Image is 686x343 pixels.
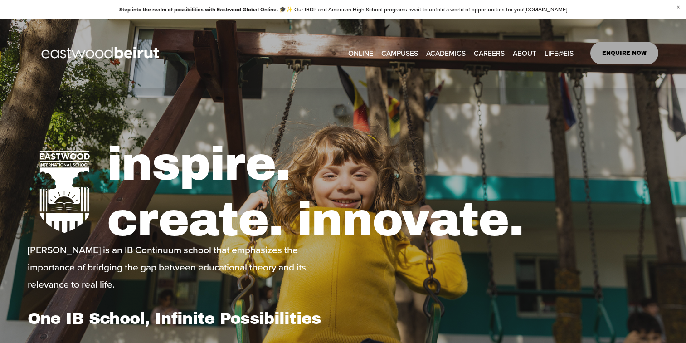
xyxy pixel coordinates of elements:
[426,47,466,59] span: ACADEMICS
[381,47,418,59] span: CAMPUSES
[590,42,659,64] a: ENQUIRE NOW
[28,241,341,293] p: [PERSON_NAME] is an IB Continuum school that emphasizes the importance of bridging the gap betwee...
[107,137,659,249] h1: inspire. create. innovate.
[348,46,373,60] a: ONLINE
[426,46,466,60] a: folder dropdown
[28,309,341,328] h1: One IB School, Infinite Possibilities
[513,46,536,60] a: folder dropdown
[545,46,574,60] a: folder dropdown
[381,46,418,60] a: folder dropdown
[513,47,536,59] span: ABOUT
[545,47,574,59] span: LIFE@EIS
[525,5,567,13] a: [DOMAIN_NAME]
[474,46,505,60] a: CAREERS
[28,30,175,77] img: EastwoodIS Global Site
